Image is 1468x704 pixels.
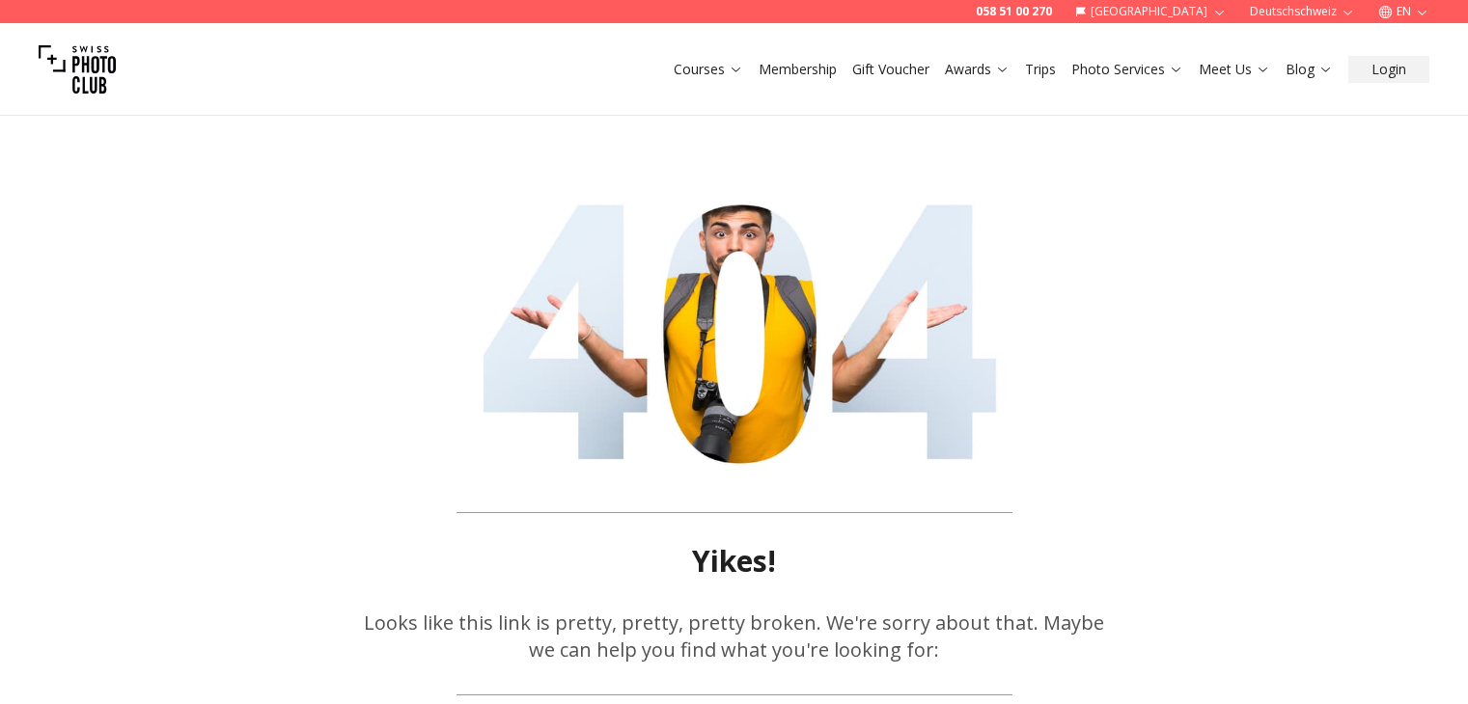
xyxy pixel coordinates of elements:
a: Meet Us [1199,60,1270,79]
button: Meet Us [1191,56,1278,83]
a: Membership [759,60,837,79]
a: Blog [1286,60,1333,79]
button: Photo Services [1064,56,1191,83]
button: Membership [751,56,845,83]
button: Gift Voucher [845,56,937,83]
button: Courses [666,56,751,83]
a: Gift Voucher [852,60,929,79]
button: Blog [1278,56,1341,83]
img: 404 [457,170,1012,481]
a: Awards [945,60,1010,79]
a: Courses [674,60,743,79]
p: Looks like this link is pretty, pretty, pretty broken. We're sorry about that. Maybe we can help ... [364,609,1105,663]
a: Trips [1025,60,1056,79]
button: Awards [937,56,1017,83]
img: Swiss photo club [39,31,116,108]
button: Trips [1017,56,1064,83]
button: Login [1348,56,1429,83]
a: Photo Services [1071,60,1183,79]
a: 058 51 00 270 [976,4,1052,19]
